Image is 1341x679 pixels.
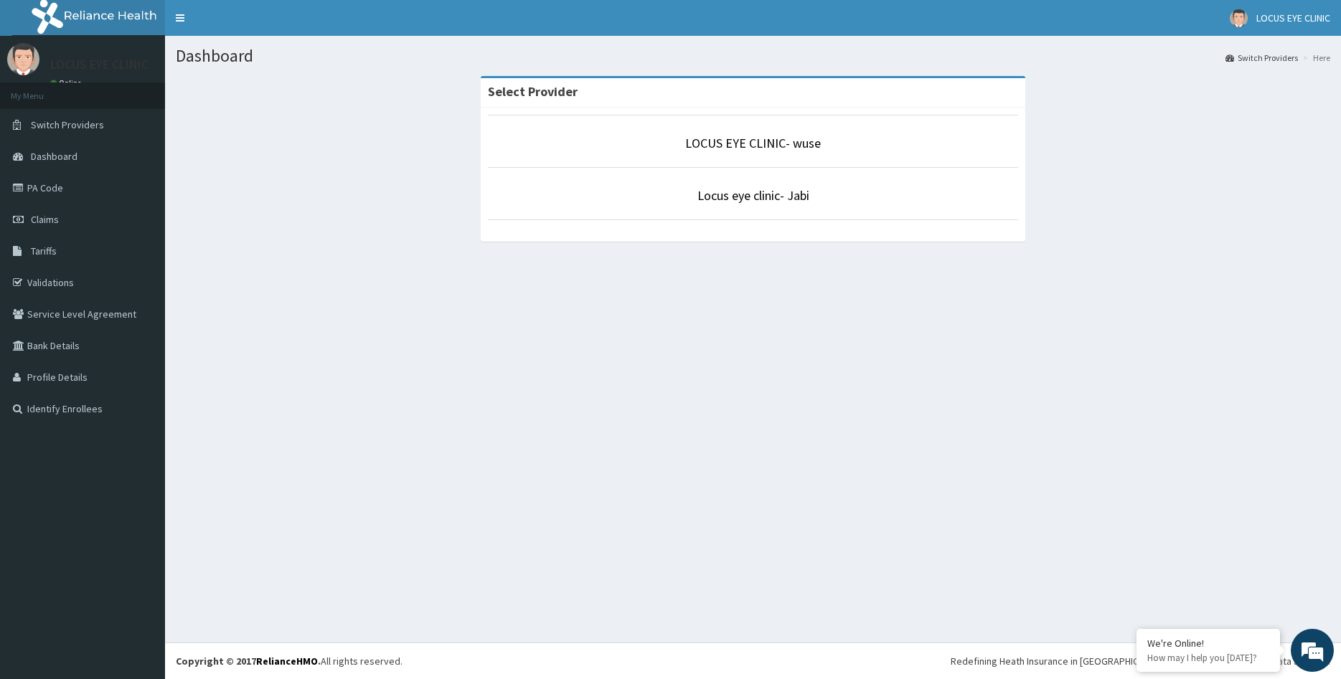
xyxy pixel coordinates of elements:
[685,135,821,151] a: LOCUS EYE CLINIC- wuse
[176,655,321,668] strong: Copyright © 2017 .
[256,655,318,668] a: RelianceHMO
[50,58,149,71] p: LOCUS EYE CLINIC
[488,83,578,100] strong: Select Provider
[1230,9,1248,27] img: User Image
[1147,637,1269,650] div: We're Online!
[1299,52,1330,64] li: Here
[1256,11,1330,24] span: LOCUS EYE CLINIC
[31,213,59,226] span: Claims
[31,150,77,163] span: Dashboard
[697,187,809,204] a: Locus eye clinic- Jabi
[7,43,39,75] img: User Image
[165,642,1341,679] footer: All rights reserved.
[1225,52,1298,64] a: Switch Providers
[176,47,1330,65] h1: Dashboard
[1147,652,1269,664] p: How may I help you today?
[31,244,57,257] span: Tariffs
[50,78,85,88] a: Online
[951,654,1330,668] div: Redefining Heath Insurance in [GEOGRAPHIC_DATA] using Telemedicine and Data Science!
[31,118,104,131] span: Switch Providers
